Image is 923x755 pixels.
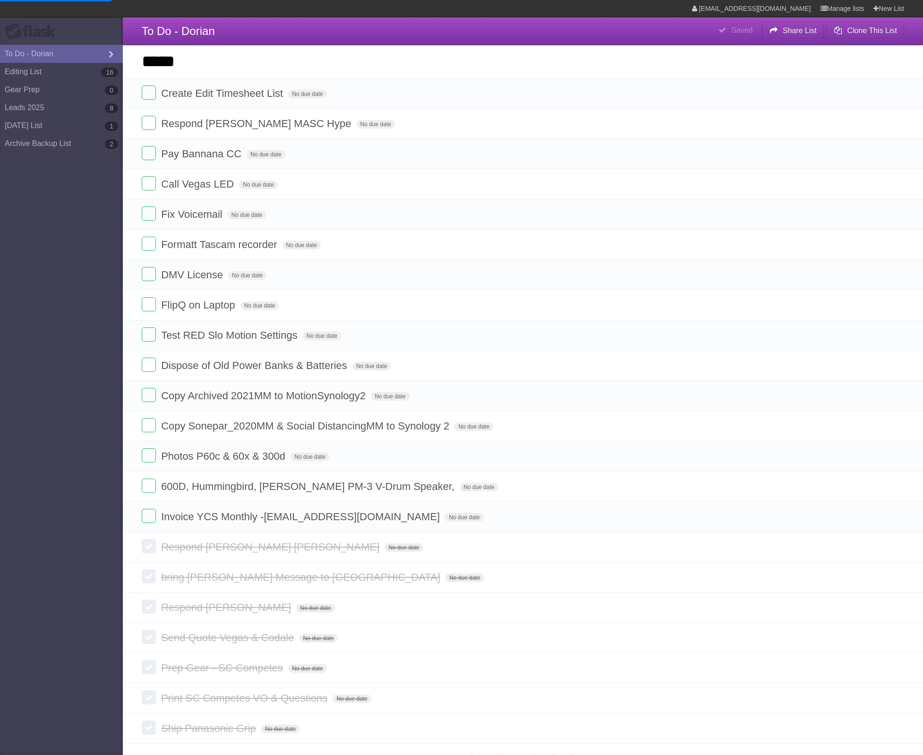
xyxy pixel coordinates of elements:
label: Done [142,297,156,311]
label: Done [142,479,156,493]
span: Call Vegas LED [161,178,236,190]
span: No due date [228,271,266,280]
label: Done [142,358,156,372]
span: No due date [299,634,338,643]
label: Done [142,176,156,190]
span: No due date [288,664,326,673]
b: 1 [105,121,118,131]
span: No due date [291,453,329,461]
button: Share List [762,22,824,39]
label: Done [142,660,156,674]
span: No due date [385,543,423,552]
div: Flask [5,23,61,40]
label: Done [142,448,156,463]
span: 600D, Hummingbird, [PERSON_NAME] PM-3 V-Drum Speaker, [161,480,457,492]
label: Done [142,539,156,553]
label: Done [142,388,156,402]
span: Print SC Competes VO & Questions [161,692,330,704]
span: No due date [296,604,334,612]
label: Done [142,600,156,614]
span: No due date [247,150,285,159]
span: No due date [352,362,391,370]
label: Done [142,86,156,100]
span: No due date [371,392,409,401]
span: Dispose of Old Power Banks & Batteries [161,360,350,371]
span: Send Quote Vegas & Codale [161,632,296,643]
span: Photos P60c & 60x & 300d [161,450,288,462]
label: Done [142,116,156,130]
span: Fix Voicemail [161,208,225,220]
span: No due date [454,422,493,431]
label: Done [142,690,156,704]
label: Done [142,327,156,342]
span: To Do - Dorian [142,25,215,37]
label: Done [142,509,156,523]
span: Copy Archived 2021MM to MotionSynology2 [161,390,368,402]
span: Ship Panasonic Grip [161,722,258,734]
span: Copy Sonepar_2020MM & Social DistancingMM to Synology 2 [161,420,452,432]
span: No due date [460,483,498,491]
span: No due date [240,301,279,310]
span: No due date [333,695,371,703]
span: Respond [PERSON_NAME] MASC Hype [161,118,353,129]
label: Done [142,630,156,644]
span: FlipQ on Laptop [161,299,238,311]
b: 0 [105,86,118,95]
span: Create Edit Timesheet List [161,87,285,99]
b: Saved [731,26,752,34]
span: Pay Bannana CC [161,148,244,160]
label: Done [142,418,156,432]
span: No due date [288,90,326,98]
span: No due date [261,725,299,733]
b: 16 [101,68,118,77]
label: Done [142,267,156,281]
b: 2 [105,139,118,149]
span: No due date [445,513,483,522]
span: Test RED Slo Motion Settings [161,329,300,341]
button: Clone This List [826,22,904,39]
span: No due date [357,120,395,129]
label: Done [142,146,156,160]
span: No due date [228,211,266,219]
label: Done [142,721,156,735]
span: Respond [PERSON_NAME] [161,601,293,613]
label: Done [142,569,156,583]
span: DMV License [161,269,225,281]
span: No due date [239,180,277,189]
b: Share List [783,26,817,34]
b: Clone This List [847,26,897,34]
span: Respond [PERSON_NAME] [PERSON_NAME] [161,541,382,553]
span: Prep Gear - SC Competes [161,662,285,674]
span: No due date [445,574,484,582]
span: Invoice YCS Monthly - [EMAIL_ADDRESS][DOMAIN_NAME] [161,511,442,523]
label: Done [142,206,156,221]
b: 8 [105,103,118,113]
span: Formatt Tascam recorder [161,239,279,250]
span: bring [PERSON_NAME] Message to [GEOGRAPHIC_DATA] [161,571,443,583]
span: No due date [303,332,341,340]
span: No due date [282,241,321,249]
label: Done [142,237,156,251]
